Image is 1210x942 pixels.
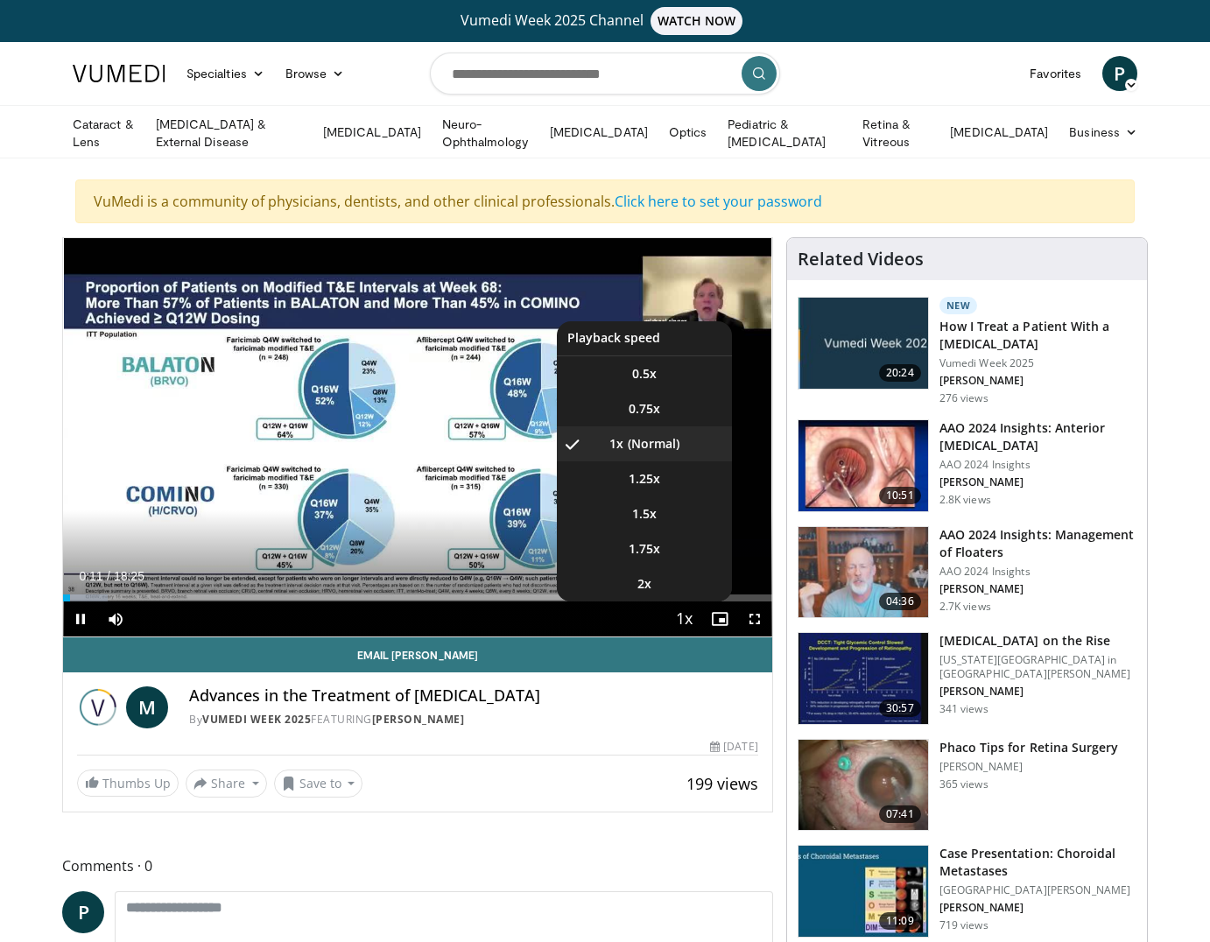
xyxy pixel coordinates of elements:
[939,297,978,314] p: New
[63,238,772,637] video-js: Video Player
[615,192,822,211] a: Click here to set your password
[539,115,658,150] a: [MEDICAL_DATA]
[313,115,432,150] a: [MEDICAL_DATA]
[632,505,657,523] span: 1.5x
[114,569,144,583] span: 18:25
[372,712,465,727] a: [PERSON_NAME]
[189,686,758,706] h4: Advances in the Treatment of [MEDICAL_DATA]
[702,601,737,636] button: Enable picture-in-picture mode
[717,116,852,151] a: Pediatric & [MEDICAL_DATA]
[1059,115,1148,150] a: Business
[77,770,179,797] a: Thumbs Up
[629,540,660,558] span: 1.75x
[432,116,539,151] a: Neuro-Ophthalmology
[939,565,1136,579] p: AAO 2024 Insights
[798,527,928,618] img: 8e655e61-78ac-4b3e-a4e7-f43113671c25.150x105_q85_crop-smart_upscale.jpg
[939,883,1136,897] p: [GEOGRAPHIC_DATA][PERSON_NAME]
[798,846,928,937] img: 9cedd946-ce28-4f52-ae10-6f6d7f6f31c7.150x105_q85_crop-smart_upscale.jpg
[62,891,104,933] a: P
[658,115,717,150] a: Optics
[939,582,1136,596] p: [PERSON_NAME]
[939,739,1119,756] h3: Phaco Tips for Retina Surgery
[798,633,928,724] img: 4ce8c11a-29c2-4c44-a801-4e6d49003971.150x105_q85_crop-smart_upscale.jpg
[798,420,928,511] img: fd942f01-32bb-45af-b226-b96b538a46e6.150x105_q85_crop-smart_upscale.jpg
[737,601,772,636] button: Fullscreen
[879,364,921,382] span: 20:24
[62,854,773,877] span: Comments 0
[939,653,1136,681] p: [US_STATE][GEOGRAPHIC_DATA] in [GEOGRAPHIC_DATA][PERSON_NAME]
[852,116,939,151] a: Retina & Vitreous
[939,419,1136,454] h3: AAO 2024 Insights: Anterior [MEDICAL_DATA]
[609,435,623,453] span: 1x
[939,115,1059,150] a: [MEDICAL_DATA]
[798,740,928,831] img: 2b0bc81e-4ab6-4ab1-8b29-1f6153f15110.150x105_q85_crop-smart_upscale.jpg
[879,805,921,823] span: 07:41
[939,685,1136,699] p: [PERSON_NAME]
[939,632,1136,650] h3: [MEDICAL_DATA] on the Rise
[798,297,1136,405] a: 20:24 New How I Treat a Patient With a [MEDICAL_DATA] Vumedi Week 2025 [PERSON_NAME] 276 views
[98,601,133,636] button: Mute
[63,594,772,601] div: Progress Bar
[667,601,702,636] button: Playback Rate
[430,53,780,95] input: Search topics, interventions
[939,318,1136,353] h3: How I Treat a Patient With a [MEDICAL_DATA]
[632,365,657,383] span: 0.5x
[939,702,988,716] p: 341 views
[798,298,928,389] img: 02d29458-18ce-4e7f-be78-7423ab9bdffd.jpg.150x105_q85_crop-smart_upscale.jpg
[939,493,991,507] p: 2.8K views
[63,637,772,672] a: Email [PERSON_NAME]
[79,569,102,583] span: 0:11
[798,419,1136,512] a: 10:51 AAO 2024 Insights: Anterior [MEDICAL_DATA] AAO 2024 Insights [PERSON_NAME] 2.8K views
[629,470,660,488] span: 1.25x
[176,56,275,91] a: Specialties
[274,770,363,798] button: Save to
[62,116,145,151] a: Cataract & Lens
[189,712,758,728] div: By FEATURING
[939,458,1136,472] p: AAO 2024 Insights
[126,686,168,728] a: M
[939,391,988,405] p: 276 views
[879,593,921,610] span: 04:36
[73,65,165,82] img: VuMedi Logo
[798,632,1136,725] a: 30:57 [MEDICAL_DATA] on the Rise [US_STATE][GEOGRAPHIC_DATA] in [GEOGRAPHIC_DATA][PERSON_NAME] [P...
[186,770,267,798] button: Share
[77,686,119,728] img: Vumedi Week 2025
[651,7,743,35] span: WATCH NOW
[629,400,660,418] span: 0.75x
[686,773,758,794] span: 199 views
[75,7,1135,35] a: Vumedi Week 2025 ChannelWATCH NOW
[939,918,988,932] p: 719 views
[798,249,924,270] h4: Related Videos
[637,575,651,593] span: 2x
[107,569,110,583] span: /
[939,356,1136,370] p: Vumedi Week 2025
[798,526,1136,619] a: 04:36 AAO 2024 Insights: Management of Floaters AAO 2024 Insights [PERSON_NAME] 2.7K views
[939,845,1136,880] h3: Case Presentation: Choroidal Metastases
[879,487,921,504] span: 10:51
[879,699,921,717] span: 30:57
[275,56,355,91] a: Browse
[939,901,1136,915] p: [PERSON_NAME]
[1102,56,1137,91] a: P
[939,777,988,791] p: 365 views
[939,475,1136,489] p: [PERSON_NAME]
[63,601,98,636] button: Pause
[202,712,311,727] a: Vumedi Week 2025
[1019,56,1092,91] a: Favorites
[75,179,1135,223] div: VuMedi is a community of physicians, dentists, and other clinical professionals.
[798,845,1136,938] a: 11:09 Case Presentation: Choroidal Metastases [GEOGRAPHIC_DATA][PERSON_NAME] [PERSON_NAME] 719 views
[939,526,1136,561] h3: AAO 2024 Insights: Management of Floaters
[939,760,1119,774] p: [PERSON_NAME]
[939,600,991,614] p: 2.7K views
[879,912,921,930] span: 11:09
[710,739,757,755] div: [DATE]
[798,739,1136,832] a: 07:41 Phaco Tips for Retina Surgery [PERSON_NAME] 365 views
[939,374,1136,388] p: [PERSON_NAME]
[145,116,313,151] a: [MEDICAL_DATA] & External Disease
